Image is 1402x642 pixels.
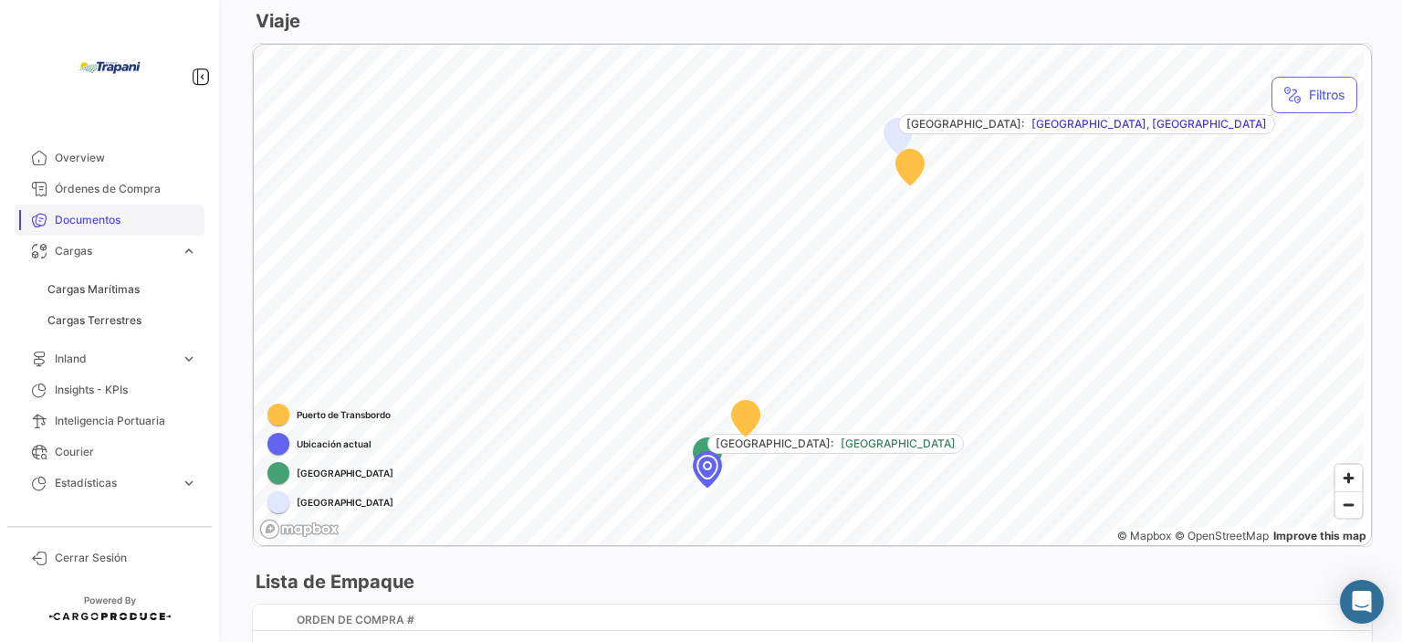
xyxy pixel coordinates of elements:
span: [GEOGRAPHIC_DATA], [GEOGRAPHIC_DATA] [1031,116,1267,132]
a: OpenStreetMap [1175,529,1269,542]
span: [GEOGRAPHIC_DATA] [297,495,393,510]
span: Orden de Compra # [297,612,414,628]
a: Courier [15,437,204,468]
h3: Lista de Empaque [252,569,414,595]
span: expand_more [181,351,197,367]
a: Map feedback [1273,529,1366,542]
span: Cargas Terrestres [47,312,141,329]
span: Puerto de Transbordo [297,407,391,422]
span: Overview [55,150,197,166]
button: Zoom out [1335,491,1362,518]
div: Map marker [731,400,760,437]
div: Abrir Intercom Messenger [1340,580,1384,624]
span: Inteligencia Portuaria [55,413,197,429]
span: Cargas Marítimas [47,281,140,298]
span: Inland [55,351,173,367]
span: [GEOGRAPHIC_DATA] [841,436,956,452]
a: Documentos [15,205,204,236]
canvas: Map [254,45,1364,547]
span: Insights - KPIs [55,382,197,398]
span: [GEOGRAPHIC_DATA]: [906,116,1024,132]
a: Cargas Terrestres [40,307,204,334]
span: Documentos [55,212,197,228]
a: Mapbox logo [259,519,340,540]
a: Overview [15,142,204,174]
h3: Viaje [252,8,300,34]
span: Zoom out [1335,492,1362,518]
span: Ubicación actual [297,437,371,451]
button: Filtros [1271,77,1357,113]
span: Courier [55,444,197,460]
datatable-header-cell: Orden de Compra # [289,605,1362,637]
a: Órdenes de Compra [15,174,204,205]
span: Cerrar Sesión [55,550,197,566]
img: bd005829-9598-4431-b544-4b06bbcd40b2.jpg [64,22,155,113]
span: Órdenes de Compra [55,181,197,197]
span: [GEOGRAPHIC_DATA]: [716,436,833,452]
span: Cargas [55,243,173,259]
div: Map marker [884,118,913,154]
a: Cargas Marítimas [40,276,204,303]
div: Map marker [895,149,925,185]
button: Zoom in [1335,465,1362,491]
span: Estadísticas [55,475,173,491]
a: Inteligencia Portuaria [15,405,204,437]
div: Map marker [693,451,722,488]
span: expand_more [181,475,197,491]
a: Mapbox [1117,529,1171,542]
a: Insights - KPIs [15,374,204,405]
span: [GEOGRAPHIC_DATA] [297,466,393,480]
span: expand_more [181,243,197,259]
